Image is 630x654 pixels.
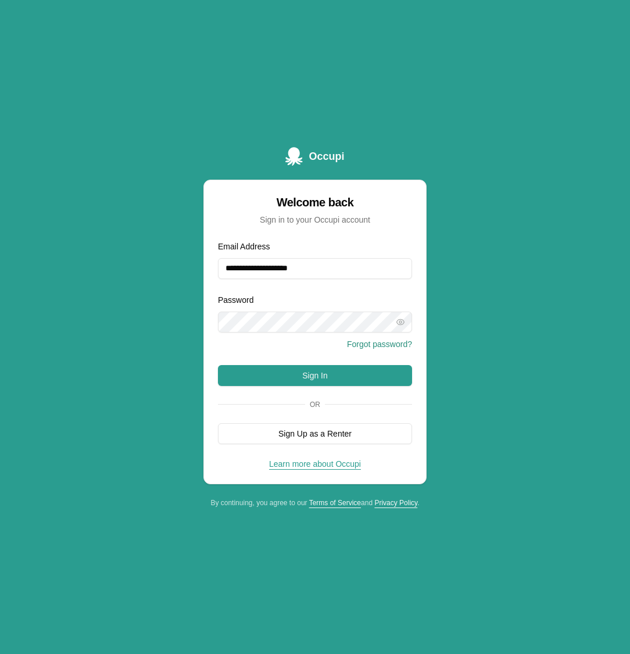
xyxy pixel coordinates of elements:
[305,400,325,409] span: Or
[374,499,417,507] a: Privacy Policy
[218,214,412,226] div: Sign in to your Occupi account
[218,365,412,386] button: Sign In
[218,295,253,305] label: Password
[285,147,344,166] a: Occupi
[218,194,412,210] div: Welcome back
[309,499,361,507] a: Terms of Service
[269,459,361,469] a: Learn more about Occupi
[347,338,412,350] button: Forgot password?
[309,148,344,165] span: Occupi
[203,498,427,508] div: By continuing, you agree to our and .
[218,242,270,251] label: Email Address
[218,423,412,444] button: Sign Up as a Renter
